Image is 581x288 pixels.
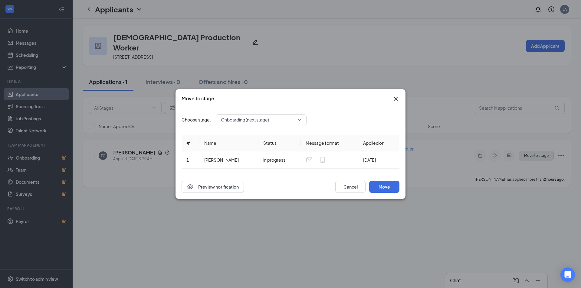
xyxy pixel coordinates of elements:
[187,183,194,190] svg: Eye
[369,181,399,193] button: Move
[182,135,199,151] th: #
[182,95,214,102] h3: Move to stage
[358,151,399,169] td: [DATE]
[335,181,366,193] button: Cancel
[199,151,258,169] td: [PERSON_NAME]
[182,181,244,193] button: EyePreview notification
[560,267,575,282] div: Open Intercom Messenger
[186,157,189,163] span: 1
[258,151,301,169] td: in progress
[319,156,326,163] svg: MobileSms
[221,115,269,124] span: Onboarding (next stage)
[199,135,258,151] th: Name
[358,135,399,151] th: Applied on
[306,156,313,163] svg: Email
[301,135,358,151] th: Message format
[182,116,211,123] span: Choose stage:
[392,95,399,102] svg: Cross
[258,135,301,151] th: Status
[392,95,399,102] button: Close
